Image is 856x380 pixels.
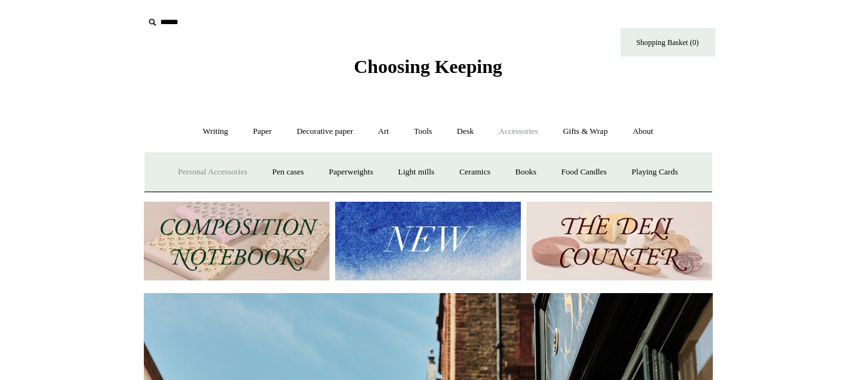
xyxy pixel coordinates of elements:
a: Gifts & Wrap [551,115,619,148]
img: New.jpg__PID:f73bdf93-380a-4a35-bcfe-7823039498e1 [335,202,521,281]
a: Pen cases [260,155,315,189]
a: About [621,115,665,148]
a: Writing [191,115,240,148]
a: Light mills [386,155,445,189]
a: Choosing Keeping [354,66,502,75]
a: Food Candles [550,155,618,189]
a: Accessories [487,115,549,148]
a: Playing Cards [620,155,689,189]
a: Ceramics [448,155,502,189]
img: 202302 Composition ledgers.jpg__PID:69722ee6-fa44-49dd-a067-31375e5d54ec [144,202,329,281]
a: Personal Accessories [167,155,259,189]
a: Decorative paper [285,115,364,148]
a: Books [504,155,547,189]
img: The Deli Counter [527,202,712,281]
a: Desk [445,115,485,148]
span: Choosing Keeping [354,56,502,77]
a: Paperweights [317,155,385,189]
a: Tools [402,115,444,148]
a: Paper [241,115,283,148]
a: Art [367,115,400,148]
a: Shopping Basket (0) [620,28,715,56]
